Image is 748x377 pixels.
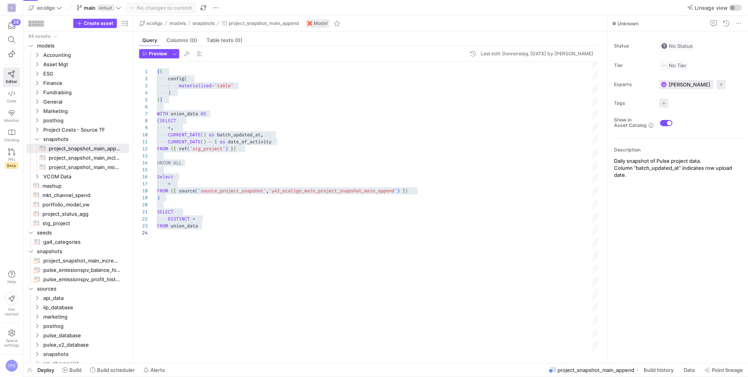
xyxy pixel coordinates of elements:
div: Press SPACE to select this row. [26,228,129,237]
div: Press SPACE to select this row. [26,69,129,78]
span: ( [157,118,160,124]
span: Point lineage [712,367,743,373]
div: Press SPACE to select this row. [26,190,129,200]
div: Press SPACE to select this row. [26,209,129,218]
a: project_snapshot_main_append​​​​​​​​​​ [26,144,129,153]
span: Alerts [150,367,165,373]
button: Point lineage [701,363,746,377]
span: Finance [43,79,128,88]
div: 15 [139,166,148,173]
div: 19 [139,194,148,201]
span: ) [225,146,228,152]
div: Press SPACE to select this row. [26,331,129,340]
div: 3 [139,82,148,89]
div: Press SPACE to select this row. [26,265,129,275]
div: Press SPACE to select this row. [26,275,129,284]
span: source [179,188,195,194]
span: portfolio_model_vw​​​​​​​​​​ [42,200,120,209]
img: undefined [307,21,312,26]
span: { [171,188,173,194]
div: 21 [139,208,148,215]
span: FROM [157,223,168,229]
button: Build scheduler [86,363,138,377]
span: Help [7,279,16,284]
span: - [209,139,212,145]
span: SELECT [160,118,176,124]
a: pulse_emissionspv_profit_historical​​​​​​​ [26,275,129,284]
span: FROM [157,188,168,194]
div: Press SPACE to select this row. [26,303,129,312]
span: , [171,125,173,131]
p: Description [614,147,745,153]
div: Press SPACE to select this row. [26,97,129,106]
span: Build [69,367,81,373]
div: Press SPACE to select this row. [26,41,129,50]
a: Monitor [3,106,20,126]
div: 16 [139,173,148,180]
span: project_snapshot_main_append​​​​​​​​​​ [49,144,120,153]
button: 38 [3,19,20,33]
div: Press SPACE to select this row. [26,312,129,321]
div: Press SPACE to select this row. [26,247,129,256]
div: 5 [139,96,148,103]
span: seeds [37,228,128,237]
span: snapshots [43,135,128,144]
span: date_of_activity [228,139,272,145]
span: (0) [235,38,242,43]
div: Press SPACE to select this row. [26,172,129,181]
a: portfolio_model_vw​​​​​​​​​​ [26,200,129,209]
button: Build [59,363,85,377]
span: Experts [614,82,653,87]
span: ) [203,139,206,145]
span: ) [397,188,400,194]
span: Monitor [4,118,19,123]
span: Fundraising [43,88,128,97]
span: Editor [6,79,17,84]
span: main [84,5,95,11]
span: mashup​​​​​​​​​​ [42,181,120,190]
span: api_data [43,294,128,303]
a: project_status_agg​​​​​​​​​​ [26,209,129,218]
div: Press SPACE to select this row. [26,284,129,293]
span: snapshots [192,21,215,26]
button: Getstarted [3,289,20,319]
span: ( [195,188,198,194]
span: { [171,146,173,152]
span: posthog [43,322,128,331]
span: project_snapshot_main_append [229,21,299,26]
div: 14 [139,159,148,166]
span: 1 [214,139,217,145]
div: Press SPACE to select this row. [26,125,129,134]
span: Tags [614,100,653,106]
span: DISTINCT [168,216,190,222]
span: = [212,83,214,89]
button: ecoligo [138,19,164,28]
div: Press SPACE to select this row. [26,218,129,228]
span: as [209,132,214,138]
div: Press SPACE to select this row. [26,144,129,153]
span: posthog [43,116,128,125]
div: EG [8,4,16,12]
div: All assets [28,33,51,39]
span: ) [168,90,171,96]
a: project_snapshot_main_incremental​​​​​​​ [26,256,129,265]
div: 6 [139,103,148,110]
span: , [266,188,269,194]
a: pulse_emissionspv_balance_historical​​​​​​​ [26,265,129,275]
span: Select [157,174,173,180]
span: ( [201,132,203,138]
span: 'stg_project' [190,146,225,152]
span: Build scheduler [97,367,135,373]
span: Lineage view [695,5,728,11]
span: pulse_emissionspv_balance_historical​​​​​​​ [43,266,120,275]
a: ga4_categories​​​​​​ [26,237,129,247]
span: pulse_emissionspv_profit_historical​​​​​​​ [43,275,120,284]
div: Press SPACE to select this row. [26,162,129,172]
span: [PERSON_NAME] [669,81,710,88]
span: { [157,69,160,75]
span: } [160,97,162,103]
div: Press SPACE to select this row. [26,359,129,368]
span: PRs [8,157,15,162]
span: ESG [43,69,128,78]
span: ALL [173,160,182,166]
